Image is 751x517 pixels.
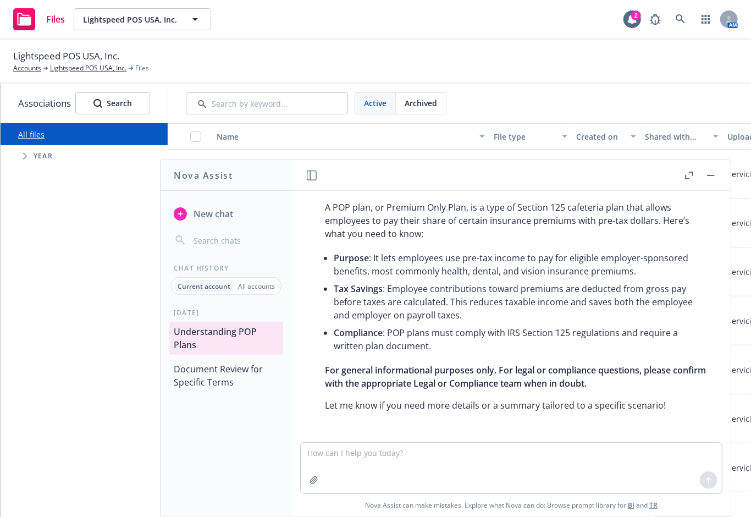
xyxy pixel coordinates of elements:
div: Name [217,131,473,142]
div: Created on [576,131,624,142]
span: Archived [405,97,437,109]
div: Search [93,93,132,114]
button: Document Review for Specific Terms [169,359,283,392]
span: Compliance [334,327,383,339]
span: Associations [18,96,71,111]
div: Chat History [161,263,292,273]
span: Files [135,63,149,73]
span: Lightspeed POS USA, Inc. [13,49,119,63]
h1: Nova Assist [174,169,233,182]
input: Search chats [191,233,279,248]
span: Lightspeed POS USA, Inc. [83,14,178,25]
button: SearchSearch [75,92,150,114]
button: Lightspeed POS USA, Inc. [74,8,211,30]
span: Active [364,97,386,109]
a: TR [649,501,658,510]
svg: Search [93,99,102,108]
button: Shared with client [640,123,723,150]
button: Name [212,123,489,150]
p: All accounts [238,282,275,291]
p: Let me know if you need more details or a summary tailored to a specific scenario! [325,399,706,412]
a: Lightspeed POS USA, Inc. [50,63,126,73]
a: Search [670,8,692,30]
span: Files [46,15,65,24]
div: 2 [631,10,641,20]
a: Switch app [695,8,717,30]
span: For general informational purposes only. For legal or compliance questions, please confirm with t... [325,364,706,389]
span: Year [34,153,53,159]
button: File type [489,123,572,150]
li: : It lets employees use pre-tax income to pay for eligible employer-sponsored benefits, most comm... [334,249,706,280]
li: : Employee contributions toward premiums are deducted from gross pay before taxes are calculated.... [334,280,706,324]
a: Accounts [13,63,41,73]
a: Files [9,4,69,35]
a: All files [18,129,45,140]
div: Tree Example [1,145,168,167]
a: Report a Bug [644,8,666,30]
div: Shared with client [645,131,706,142]
div: [DATE] [161,308,292,317]
span: Purpose [334,252,369,264]
button: New chat [169,204,283,224]
li: : POP plans must comply with IRS Section 125 regulations and require a written plan document. [334,324,706,355]
button: Created on [572,123,640,150]
button: Understanding POP Plans [169,322,283,355]
p: A POP plan, or Premium Only Plan, is a type of Section 125 cafeteria plan that allows employees t... [325,201,706,240]
span: New chat [191,207,233,221]
p: Current account [178,282,230,291]
span: Tax Savings [334,283,383,295]
div: File type [494,131,555,142]
a: BI [628,501,634,510]
input: Select all [190,131,201,142]
span: Nova Assist can make mistakes. Explore what Nova can do: Browse prompt library for and [365,494,658,516]
input: Search by keyword... [186,92,348,114]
